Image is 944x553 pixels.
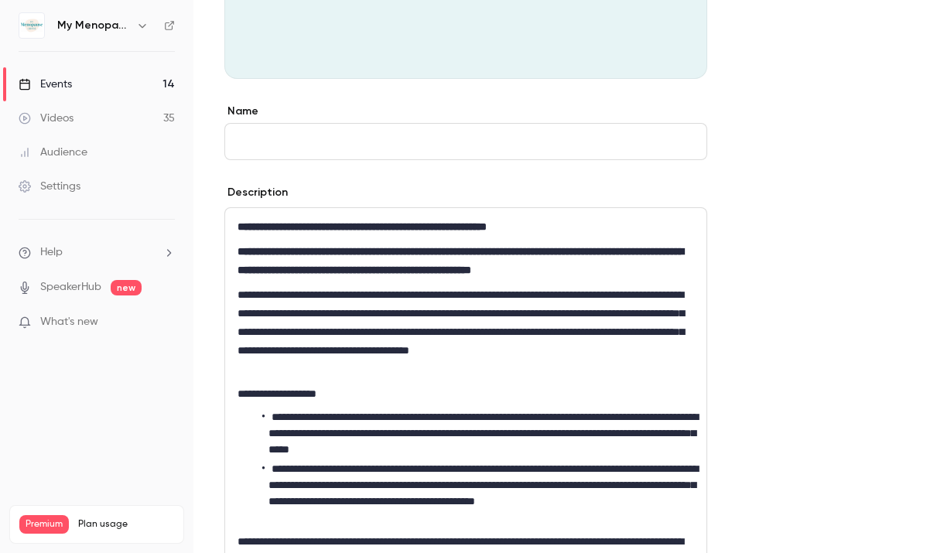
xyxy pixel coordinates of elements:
label: Name [224,104,707,119]
div: Events [19,77,72,92]
span: Premium [19,515,69,534]
h6: My Menopause Centre [57,18,130,33]
label: Description [224,185,288,200]
span: Plan usage [78,518,174,531]
li: help-dropdown-opener [19,244,175,261]
span: Help [40,244,63,261]
div: Settings [19,179,80,194]
iframe: Noticeable Trigger [156,316,175,329]
img: My Menopause Centre [19,13,44,38]
a: SpeakerHub [40,279,101,295]
span: new [111,280,142,295]
div: Audience [19,145,87,160]
span: What's new [40,314,98,330]
div: Videos [19,111,74,126]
